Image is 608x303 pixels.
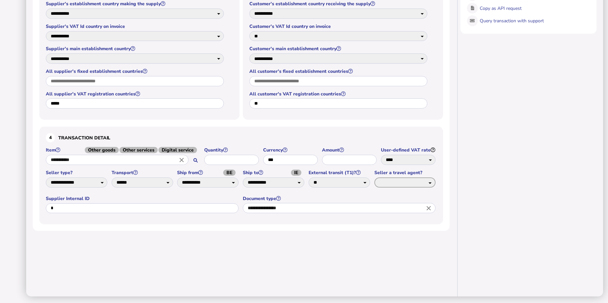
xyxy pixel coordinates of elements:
label: Supplier's VAT Id country on invoice [46,23,225,30]
h3: Transaction detail [46,133,437,142]
section: Define the item, and answer additional questions [39,127,443,224]
label: User-defined VAT rate [381,147,437,153]
button: Search for an item by HS code or use natural language description [190,155,201,166]
label: Supplier's establishment country making the supply [46,1,225,7]
label: Transport [112,170,174,176]
label: Seller a travel agent? [374,170,437,176]
label: All customer's VAT registration countries [249,91,428,97]
label: Item [46,147,201,153]
label: Supplier's main establishment country [46,46,225,52]
label: Ship to [243,170,305,176]
label: All supplier's fixed establishment countries [46,68,225,74]
i: Close [178,156,185,163]
label: All supplier's VAT registration countries [46,91,225,97]
label: Seller type? [46,170,108,176]
label: Customer's VAT Id country on invoice [249,23,428,30]
div: 4 [46,133,55,142]
span: Digital service [158,147,197,153]
i: Close [425,205,432,212]
span: Other services [119,147,158,153]
label: All customer's fixed establishment countries [249,68,428,74]
span: BE [223,170,236,176]
label: Customer's establishment country receiving the supply [249,1,428,7]
label: Customer's main establishment country [249,46,428,52]
label: External transit (T1)? [309,170,371,176]
span: Other goods [85,147,119,153]
label: Supplier Internal ID [46,195,240,202]
label: Currency [263,147,319,153]
label: Ship from [177,170,240,176]
label: Document type [243,195,437,202]
label: Quantity [204,147,260,153]
label: Amount [322,147,378,153]
span: IE [291,170,301,176]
